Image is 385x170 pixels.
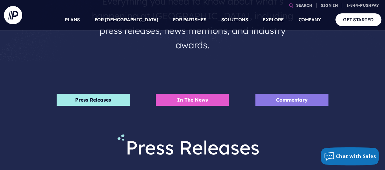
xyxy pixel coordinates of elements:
[336,153,376,160] span: Chat with Sales
[57,94,130,106] li: Press Releases
[335,13,381,26] a: GET STARTED
[255,94,328,106] li: Commentary
[173,9,207,30] a: FOR PARISHES
[221,9,248,30] a: SOLUTIONS
[263,9,284,30] a: EXPLORE
[299,9,321,30] a: COMPANY
[65,9,80,30] a: PLANS
[95,9,158,30] a: FOR [DEMOGRAPHIC_DATA]
[126,136,260,159] span: Press Releases
[156,94,229,106] li: In The News
[321,147,379,165] button: Chat with Sales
